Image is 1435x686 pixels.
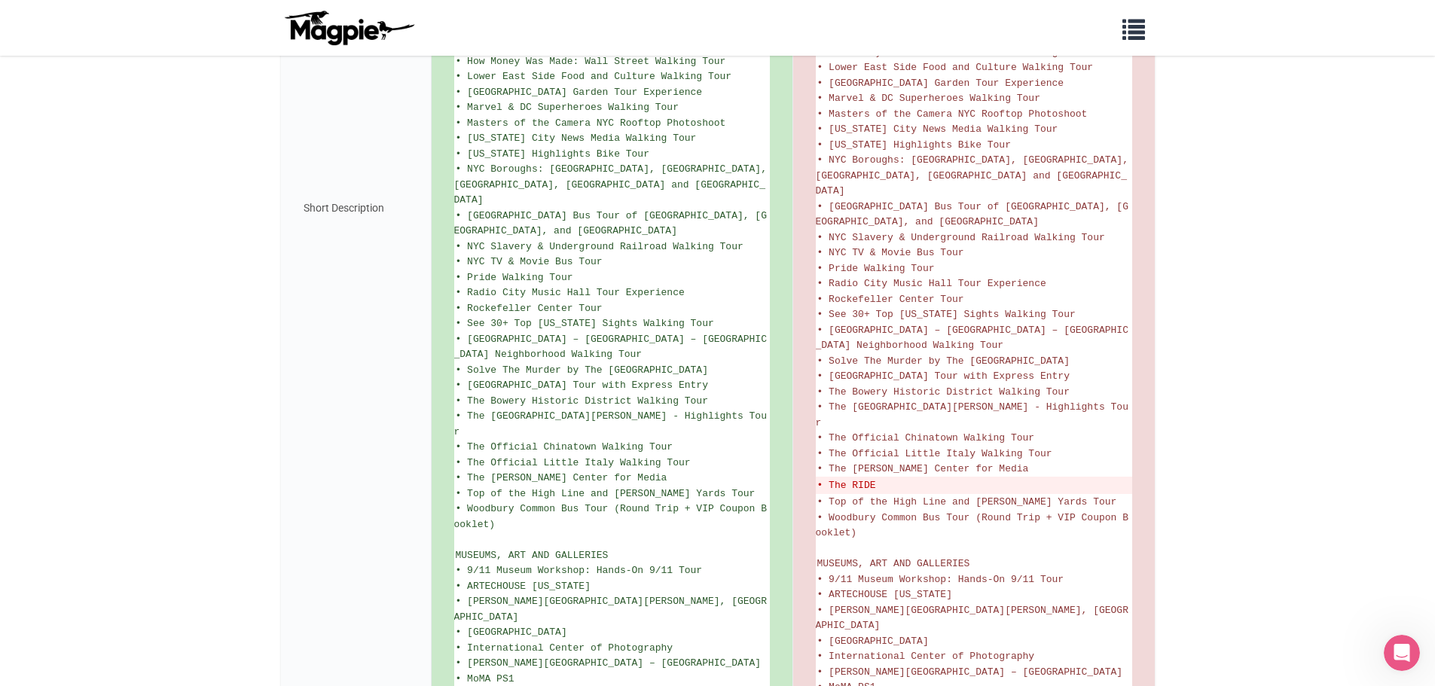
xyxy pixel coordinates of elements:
span: • NYC TV & Movie Bus Tour [456,256,603,267]
span: • See 30+ Top [US_STATE] Sights Walking Tour [817,309,1076,320]
span: • Radio City Music Hall Tour Experience [817,278,1046,289]
span: • The [GEOGRAPHIC_DATA][PERSON_NAME] - Highlights Tour [454,410,767,438]
span: • NYC TV & Movie Bus Tour [817,247,964,258]
img: logo-ab69f6fb50320c5b225c76a69d11143b.png [281,10,417,46]
span: • Pride Walking Tour [456,272,573,283]
span: • Marvel & DC Superheroes Walking Tour [456,102,679,113]
span: • Rockefeller Center Tour [456,303,603,314]
span: • Solve The Murder by The [GEOGRAPHIC_DATA] [817,355,1070,367]
span: • The [GEOGRAPHIC_DATA][PERSON_NAME] - Highlights Tour [816,401,1128,428]
span: • [GEOGRAPHIC_DATA] [817,636,929,647]
span: MUSEUMS, ART AND GALLERIES [456,550,609,561]
span: • 9/11 Museum Workshop: Hands-On 9/11 Tour [817,574,1064,585]
span: • [GEOGRAPHIC_DATA] Tour with Express Entry [456,380,708,391]
span: • [GEOGRAPHIC_DATA] Garden Tour Experience [456,87,703,98]
span: MUSEUMS, ART AND GALLERIES [817,558,970,569]
span: • [US_STATE] Highlights Bike Tour [817,139,1011,151]
span: • The Official Chinatown Walking Tour [456,441,673,453]
span: • [US_STATE] City News Media Walking Tour [456,133,697,144]
iframe: Intercom live chat [1384,635,1420,671]
span: • NYC Boroughs: [GEOGRAPHIC_DATA], [GEOGRAPHIC_DATA], [GEOGRAPHIC_DATA], [GEOGRAPHIC_DATA] and [G... [454,163,773,206]
del: • The RIDE [817,478,1131,493]
span: • Solve The Murder by The [GEOGRAPHIC_DATA] [456,364,708,376]
span: • [GEOGRAPHIC_DATA] [456,627,567,638]
span: • [GEOGRAPHIC_DATA] – [GEOGRAPHIC_DATA] – [GEOGRAPHIC_DATA] Neighborhood Walking Tour [454,334,767,361]
span: • Marvel & DC Superheroes Walking Tour [817,93,1040,104]
span: • Woodbury Common Bus Tour (Round Trip + VIP Coupon Booklet) [816,512,1128,539]
span: • 9/11 Museum Workshop: Hands-On 9/11 Tour [456,565,703,576]
span: • International Center of Photography [456,642,673,654]
span: • Masters of the Camera NYC Rooftop Photoshoot [817,108,1088,120]
span: • The Official Little Italy Walking Tour [456,457,691,468]
span: • The Bowery Historic District Walking Tour [456,395,708,407]
span: • ARTECHOUSE [US_STATE] [456,581,591,592]
span: • Lower East Side Food and Culture Walking Tour [456,71,732,82]
span: • How Money Was Made: Wall Street Walking Tour [817,47,1088,58]
span: • Pride Walking Tour [817,263,935,274]
span: • NYC Slavery & Underground Railroad Walking Tour [456,241,743,252]
span: • MoMA PS1 [456,673,514,684]
span: • [GEOGRAPHIC_DATA] Garden Tour Experience [817,78,1064,89]
span: • Masters of the Camera NYC Rooftop Photoshoot [456,117,726,129]
span: • ARTECHOUSE [US_STATE] [817,589,952,600]
span: • [GEOGRAPHIC_DATA] Bus Tour of [GEOGRAPHIC_DATA], [GEOGRAPHIC_DATA], and [GEOGRAPHIC_DATA] [454,210,767,237]
span: • [PERSON_NAME][GEOGRAPHIC_DATA][PERSON_NAME], [GEOGRAPHIC_DATA] [816,605,1128,632]
span: • NYC Boroughs: [GEOGRAPHIC_DATA], [GEOGRAPHIC_DATA], [GEOGRAPHIC_DATA], [GEOGRAPHIC_DATA] and [G... [816,154,1134,197]
span: • The Bowery Historic District Walking Tour [817,386,1070,398]
span: • [PERSON_NAME][GEOGRAPHIC_DATA] – [GEOGRAPHIC_DATA] [456,657,762,669]
span: • [US_STATE] City News Media Walking Tour [817,123,1058,135]
span: • [GEOGRAPHIC_DATA] – [GEOGRAPHIC_DATA] – [GEOGRAPHIC_DATA] Neighborhood Walking Tour [816,325,1128,352]
span: • The [PERSON_NAME] Center for Media [456,472,667,483]
span: • International Center of Photography [817,651,1035,662]
span: • Radio City Music Hall Tour Experience [456,287,685,298]
span: • [PERSON_NAME][GEOGRAPHIC_DATA][PERSON_NAME], [GEOGRAPHIC_DATA] [454,596,767,623]
span: • Rockefeller Center Tour [817,294,964,305]
span: • How Money Was Made: Wall Street Walking Tour [456,56,726,67]
span: • The Official Little Italy Walking Tour [817,448,1052,459]
span: • Woodbury Common Bus Tour (Round Trip + VIP Coupon Booklet) [454,503,767,530]
span: • Top of the High Line and [PERSON_NAME] Yards Tour [456,488,756,499]
span: • [PERSON_NAME][GEOGRAPHIC_DATA] – [GEOGRAPHIC_DATA] [817,666,1123,678]
span: • Lower East Side Food and Culture Walking Tour [817,62,1094,73]
span: • [GEOGRAPHIC_DATA] Bus Tour of [GEOGRAPHIC_DATA], [GEOGRAPHIC_DATA], and [GEOGRAPHIC_DATA] [816,201,1128,228]
span: • Top of the High Line and [PERSON_NAME] Yards Tour [817,496,1117,508]
span: • The Official Chinatown Walking Tour [817,432,1035,444]
span: • [US_STATE] Highlights Bike Tour [456,148,649,160]
span: • The [PERSON_NAME] Center for Media [817,463,1029,474]
span: • See 30+ Top [US_STATE] Sights Walking Tour [456,318,714,329]
span: • NYC Slavery & Underground Railroad Walking Tour [817,232,1105,243]
span: • [GEOGRAPHIC_DATA] Tour with Express Entry [817,370,1070,382]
